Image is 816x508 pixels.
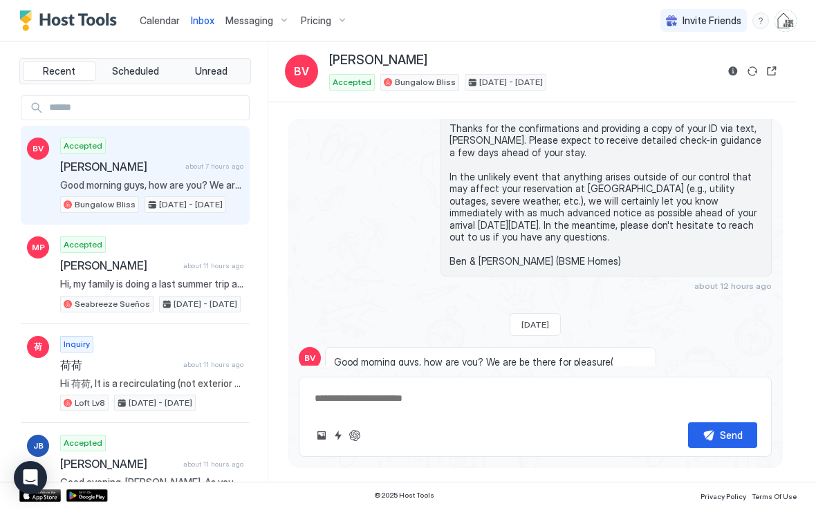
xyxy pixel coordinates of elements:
[174,298,237,310] span: [DATE] - [DATE]
[304,352,315,364] span: BV
[701,488,746,502] a: Privacy Policy
[23,62,96,81] button: Recent
[33,440,44,452] span: JB
[701,492,746,500] span: Privacy Policy
[752,492,797,500] span: Terms Of Use
[330,427,346,444] button: Quick reply
[334,356,647,453] span: Good morning guys, how are you? We are be there for pleasure( vacation time). We definitely confi...
[19,10,123,31] a: Host Tools Logo
[64,140,102,152] span: Accepted
[60,278,243,290] span: Hi, my family is doing a last summer trip and would love if you can host your house, so we can en...
[763,63,780,79] button: Open reservation
[374,491,434,500] span: © 2025 Host Tools
[60,160,180,173] span: [PERSON_NAME]
[752,488,797,502] a: Terms Of Use
[64,437,102,449] span: Accepted
[60,377,243,390] span: Hi 荷荷, It is a recirculating (not exterior venting) exhaust fan that is integrated with the micro...
[66,489,108,502] a: Google Play Store
[112,65,159,77] span: Scheduled
[294,63,309,79] span: BV
[174,62,248,81] button: Unread
[521,319,549,330] span: [DATE]
[19,58,251,84] div: tab-group
[333,76,371,88] span: Accepted
[43,65,75,77] span: Recent
[159,198,223,211] span: [DATE] - [DATE]
[185,162,243,171] span: about 7 hours ago
[725,63,741,79] button: Reservation information
[195,65,228,77] span: Unread
[720,428,743,442] div: Send
[683,15,741,27] span: Invite Friends
[301,15,331,27] span: Pricing
[225,15,273,27] span: Messaging
[329,53,427,68] span: [PERSON_NAME]
[694,281,772,291] span: about 12 hours ago
[183,261,243,270] span: about 11 hours ago
[449,122,763,267] span: Thanks for the confirmations and providing a copy of your ID via text, [PERSON_NAME]. Please expe...
[75,198,136,211] span: Bungalow Bliss
[191,15,214,26] span: Inbox
[33,142,44,155] span: BV
[19,489,61,502] a: App Store
[752,12,769,29] div: menu
[346,427,363,444] button: ChatGPT Auto Reply
[313,427,330,444] button: Upload image
[191,13,214,28] a: Inbox
[183,360,243,369] span: about 11 hours ago
[129,397,192,409] span: [DATE] - [DATE]
[64,238,102,251] span: Accepted
[183,460,243,469] span: about 11 hours ago
[60,258,178,272] span: [PERSON_NAME]
[140,15,180,26] span: Calendar
[479,76,543,88] span: [DATE] - [DATE]
[64,338,90,350] span: Inquiry
[60,358,178,372] span: 荷荷
[34,341,42,353] span: 荷
[75,298,150,310] span: Seabreeze Sueños
[60,476,243,489] span: Good evening, [PERSON_NAME]. As you settle in for the night, we wanted to thank you again for sel...
[140,13,180,28] a: Calendar
[75,397,105,409] span: Loft Lv8
[395,76,456,88] span: Bungalow Bliss
[775,10,797,32] div: User profile
[744,63,761,79] button: Sync reservation
[44,96,249,120] input: Input Field
[14,461,47,494] div: Open Intercom Messenger
[32,241,45,254] span: MP
[60,457,178,471] span: [PERSON_NAME]
[60,179,243,191] span: Good morning guys, how are you? We are be there for pleasure( vacation time). We definitely confi...
[688,422,757,448] button: Send
[99,62,172,81] button: Scheduled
